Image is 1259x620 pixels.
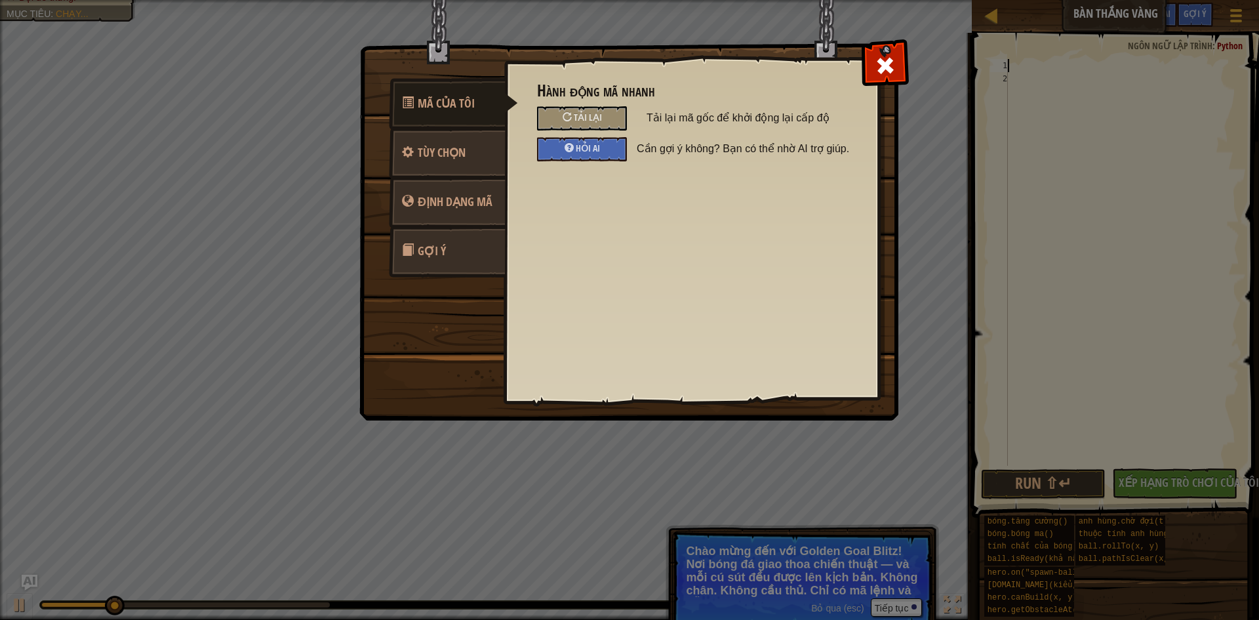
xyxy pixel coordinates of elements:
[389,78,518,129] a: Mã của tôi
[576,142,600,154] font: Hỏi AI
[418,95,475,112] font: Mã của tôi
[574,111,602,123] font: Tải lại
[389,176,506,228] a: Định dạng mã
[418,194,492,210] span: game_menu.change_language_caption
[389,127,506,178] a: Tùy chọn
[637,143,849,154] font: Cần gợi ý không? Bạn có thể nhờ AI trợ giúp.
[418,243,446,259] font: Gợi ý
[418,95,475,112] span: Hành động mã nhanh
[537,106,627,131] div: Tải lại mã gốc để khởi động lại cấp độ
[537,137,627,161] div: Hỏi AI
[418,144,466,161] span: Cấu hình cài đặt
[647,112,829,123] font: Tải lại mã gốc để khởi động lại cấp độ
[537,79,655,102] font: Hành động mã nhanh
[418,194,492,210] font: Định dạng mã
[418,144,466,161] font: Tùy chọn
